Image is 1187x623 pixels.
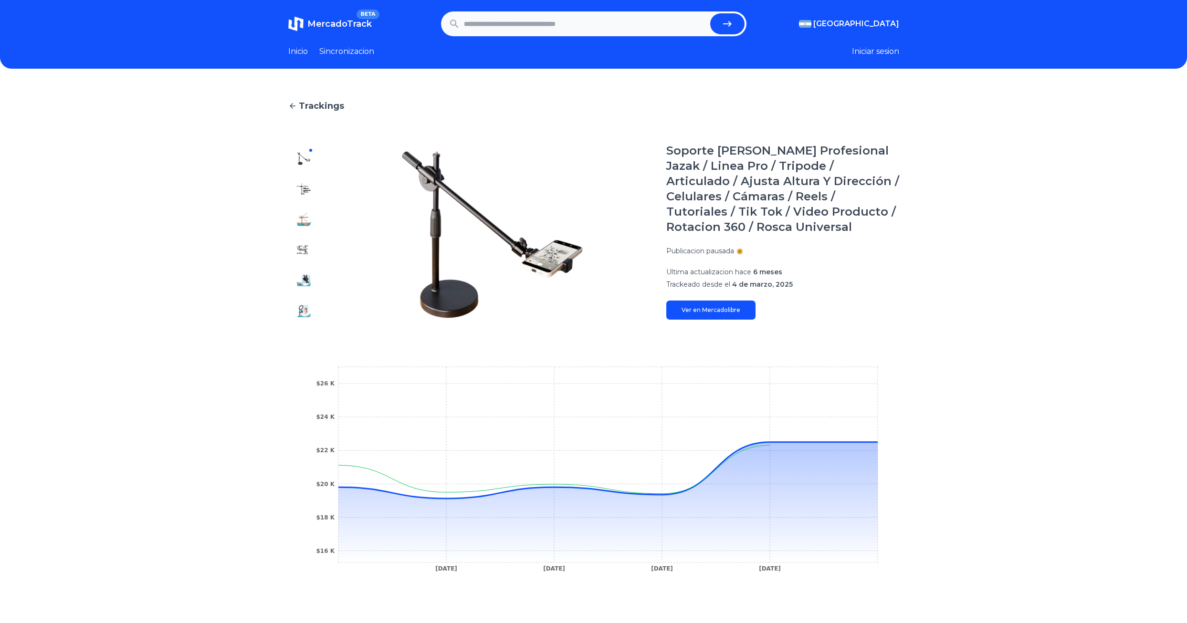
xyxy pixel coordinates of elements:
span: MercadoTrack [307,19,372,29]
span: Trackeado desde el [666,280,730,289]
span: 6 meses [753,268,782,276]
button: [GEOGRAPHIC_DATA] [799,18,899,30]
tspan: $26 K [316,380,335,387]
tspan: [DATE] [759,565,781,572]
tspan: $24 K [316,414,335,420]
span: 4 de marzo, 2025 [732,280,793,289]
img: Soporte De Mesa Profesional Jazak / Linea Pro / Tripode / Articulado / Ajusta Altura Y Dirección ... [296,242,311,258]
img: Soporte De Mesa Profesional Jazak / Linea Pro / Tripode / Articulado / Ajusta Altura Y Dirección ... [338,143,647,326]
img: Soporte De Mesa Profesional Jazak / Linea Pro / Tripode / Articulado / Ajusta Altura Y Dirección ... [296,212,311,227]
span: [GEOGRAPHIC_DATA] [813,18,899,30]
h1: Soporte [PERSON_NAME] Profesional Jazak / Linea Pro / Tripode / Articulado / Ajusta Altura Y Dire... [666,143,899,235]
span: Ultima actualizacion hace [666,268,751,276]
a: MercadoTrackBETA [288,16,372,31]
tspan: [DATE] [435,565,457,572]
tspan: [DATE] [543,565,565,572]
p: Publicacion pausada [666,246,734,256]
img: Soporte De Mesa Profesional Jazak / Linea Pro / Tripode / Articulado / Ajusta Altura Y Dirección ... [296,273,311,288]
tspan: $18 K [316,514,335,521]
a: Trackings [288,99,899,113]
span: Trackings [299,99,344,113]
tspan: $22 K [316,447,335,454]
tspan: [DATE] [651,565,673,572]
button: Iniciar sesion [852,46,899,57]
a: Ver en Mercadolibre [666,301,756,320]
img: MercadoTrack [288,16,304,31]
img: Soporte De Mesa Profesional Jazak / Linea Pro / Tripode / Articulado / Ajusta Altura Y Dirección ... [296,181,311,197]
tspan: $16 K [316,548,335,554]
tspan: $20 K [316,481,335,488]
img: Argentina [799,20,811,28]
img: Soporte De Mesa Profesional Jazak / Linea Pro / Tripode / Articulado / Ajusta Altura Y Dirección ... [296,303,311,319]
a: Sincronizacion [319,46,374,57]
img: Soporte De Mesa Profesional Jazak / Linea Pro / Tripode / Articulado / Ajusta Altura Y Dirección ... [296,151,311,166]
span: BETA [357,10,379,19]
a: Inicio [288,46,308,57]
